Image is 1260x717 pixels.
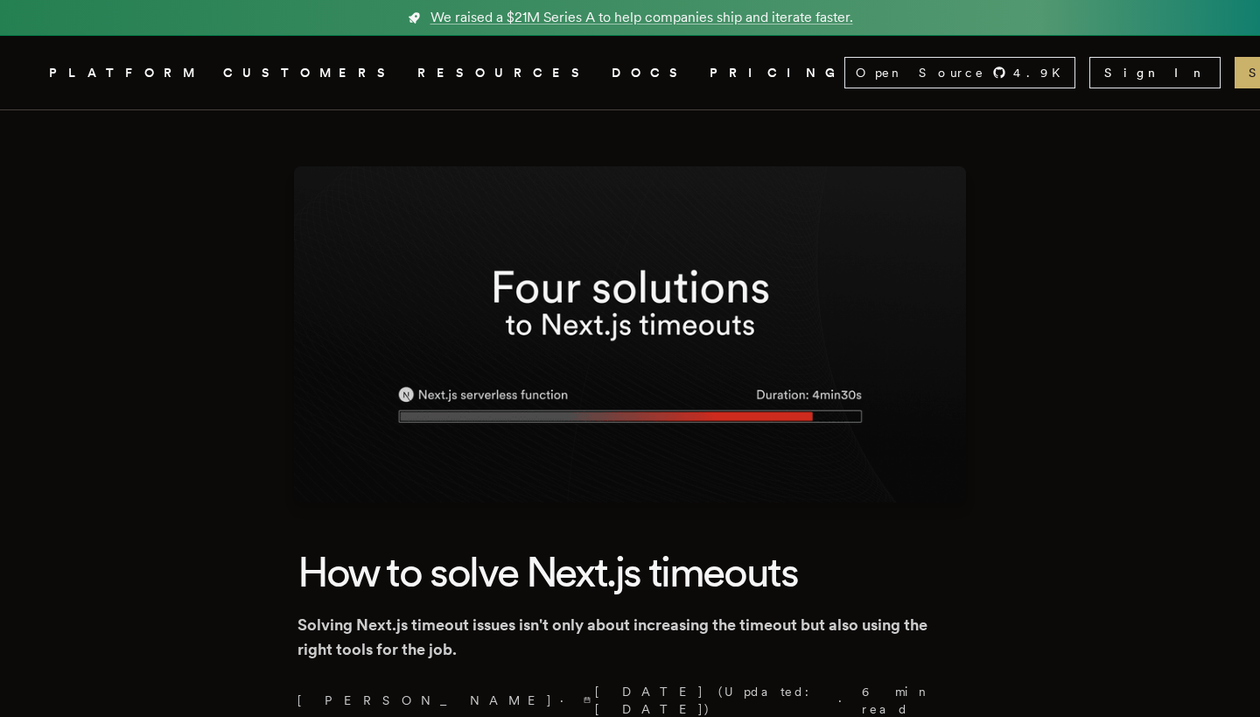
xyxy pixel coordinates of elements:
h1: How to solve Next.js timeouts [297,545,962,599]
a: DOCS [612,62,689,84]
span: Open Source [856,64,985,81]
button: PLATFORM [49,62,202,84]
a: CUSTOMERS [223,62,396,84]
span: We raised a $21M Series A to help companies ship and iterate faster. [430,7,853,28]
a: [PERSON_NAME] [297,692,553,709]
p: Solving Next.js timeout issues isn't only about increasing the timeout but also using the right t... [297,613,962,662]
a: Sign In [1089,57,1221,88]
span: 4.9 K [1013,64,1071,81]
a: PRICING [710,62,844,84]
button: RESOURCES [417,62,591,84]
img: Featured image for How to solve Next.js timeouts blog post [294,166,966,503]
